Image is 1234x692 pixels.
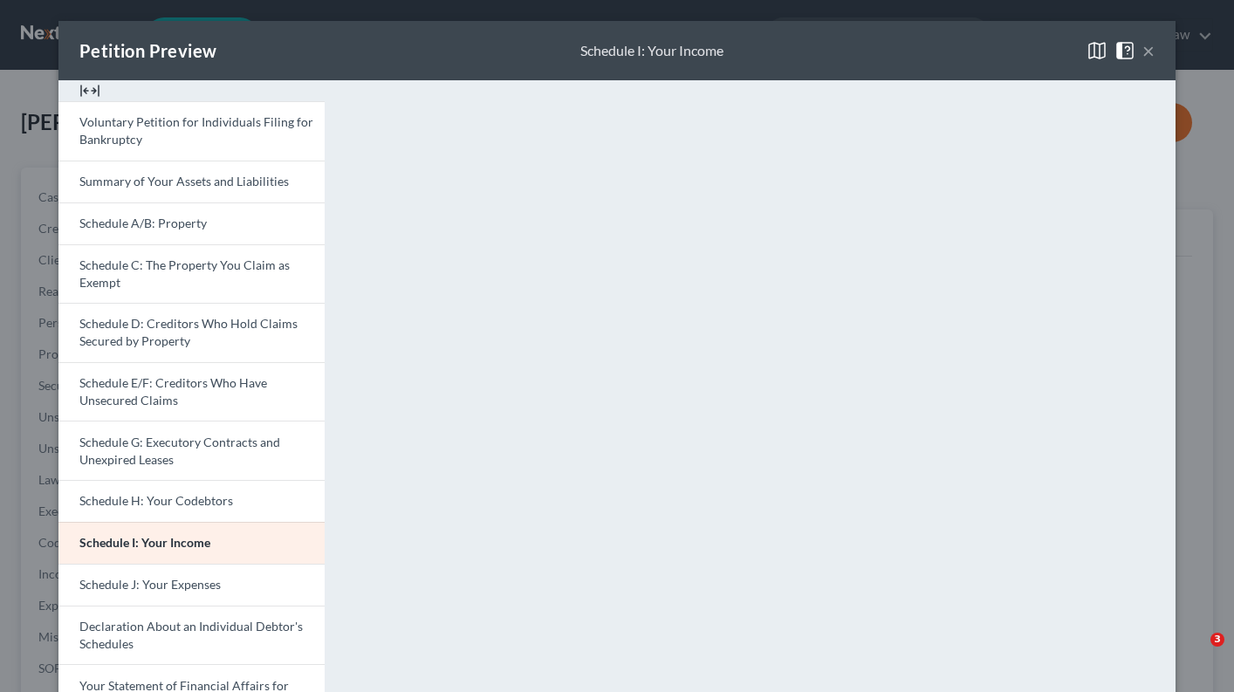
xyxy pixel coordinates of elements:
[58,161,325,202] a: Summary of Your Assets and Liabilities
[58,202,325,244] a: Schedule A/B: Property
[79,257,290,290] span: Schedule C: The Property You Claim as Exempt
[58,606,325,665] a: Declaration About an Individual Debtor's Schedules
[79,80,100,101] img: expand-e0f6d898513216a626fdd78e52531dac95497ffd26381d4c15ee2fc46db09dca.svg
[58,564,325,606] a: Schedule J: Your Expenses
[79,174,289,188] span: Summary of Your Assets and Liabilities
[79,375,267,408] span: Schedule E/F: Creditors Who Have Unsecured Claims
[58,362,325,421] a: Schedule E/F: Creditors Who Have Unsecured Claims
[1210,633,1224,647] span: 3
[58,244,325,304] a: Schedule C: The Property You Claim as Exempt
[1087,40,1107,61] img: map-close-ec6dd18eec5d97a3e4237cf27bb9247ecfb19e6a7ca4853eab1adfd70aa1fa45.svg
[79,114,313,147] span: Voluntary Petition for Individuals Filing for Bankruptcy
[79,577,221,592] span: Schedule J: Your Expenses
[58,522,325,564] a: Schedule I: Your Income
[58,421,325,480] a: Schedule G: Executory Contracts and Unexpired Leases
[79,38,216,63] div: Petition Preview
[1175,633,1217,675] iframe: Intercom live chat
[79,216,207,230] span: Schedule A/B: Property
[1114,40,1135,61] img: help-close-5ba153eb36485ed6c1ea00a893f15db1cb9b99d6cae46e1a8edb6c62d00a1a76.svg
[79,435,280,467] span: Schedule G: Executory Contracts and Unexpired Leases
[79,619,303,651] span: Declaration About an Individual Debtor's Schedules
[1142,40,1155,61] button: ×
[58,303,325,362] a: Schedule D: Creditors Who Hold Claims Secured by Property
[58,101,325,161] a: Voluntary Petition for Individuals Filing for Bankruptcy
[79,316,298,348] span: Schedule D: Creditors Who Hold Claims Secured by Property
[580,41,723,61] div: Schedule I: Your Income
[79,493,233,508] span: Schedule H: Your Codebtors
[79,535,210,550] span: Schedule I: Your Income
[58,480,325,522] a: Schedule H: Your Codebtors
